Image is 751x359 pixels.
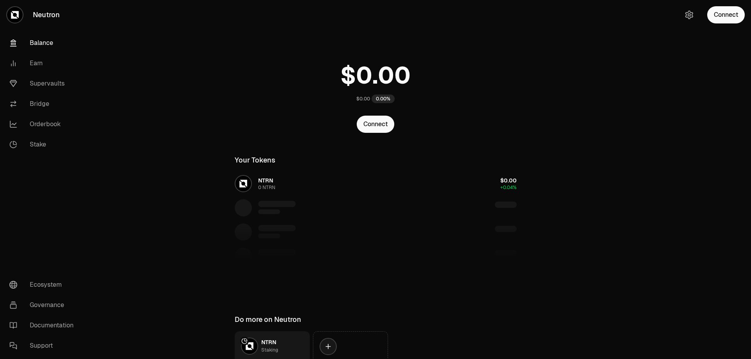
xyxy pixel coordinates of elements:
[235,314,301,325] div: Do more on Neutron
[261,339,276,346] span: NTRN
[3,134,84,155] a: Stake
[3,114,84,134] a: Orderbook
[242,338,257,354] img: NTRN Logo
[3,33,84,53] a: Balance
[707,6,745,23] button: Connect
[3,94,84,114] a: Bridge
[3,73,84,94] a: Supervaults
[3,336,84,356] a: Support
[356,96,370,102] div: $0.00
[261,346,278,354] div: Staking
[372,95,395,103] div: 0.00%
[235,155,275,166] div: Your Tokens
[3,275,84,295] a: Ecosystem
[3,315,84,336] a: Documentation
[357,116,394,133] button: Connect
[3,295,84,315] a: Governance
[3,53,84,73] a: Earn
